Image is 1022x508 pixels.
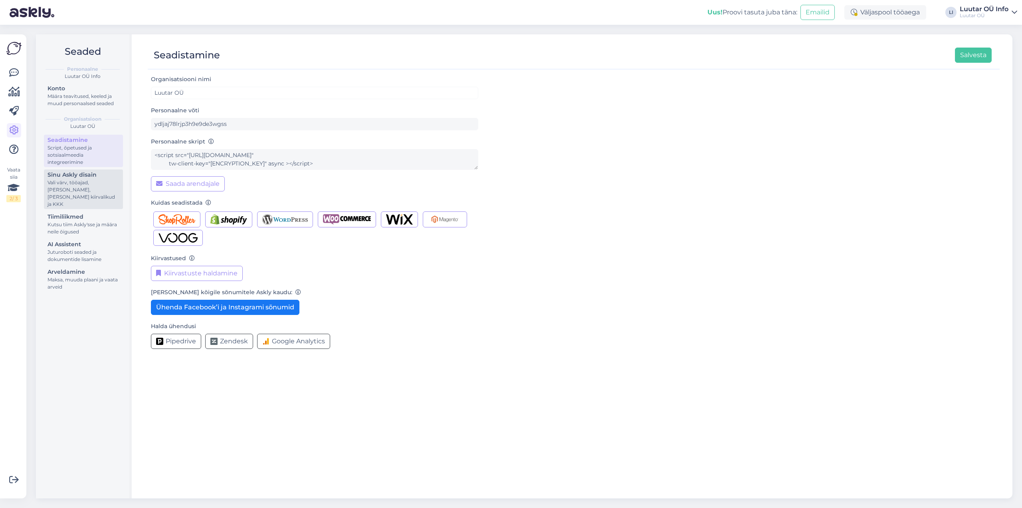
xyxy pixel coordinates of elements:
button: Google Analytics [257,334,330,349]
div: Seadistamine [48,136,119,144]
span: Google Analytics [272,337,325,346]
button: Ühenda Facebook’i ja Instagrami sõnumid [151,300,299,315]
a: SeadistamineScript, õpetused ja sotsiaalmeedia integreerimine [44,135,123,167]
div: Vaata siia [6,166,21,202]
div: Seadistamine [154,48,220,63]
h2: Seaded [42,44,123,59]
button: Pipedrive [151,334,201,349]
a: ArveldamineMaksa, muuda plaani ja vaata arveid [44,267,123,292]
button: Zendesk [205,334,253,349]
label: Kiirvastused [151,254,195,263]
img: Woocommerce [323,214,371,225]
button: Salvesta [955,48,992,63]
img: Shoproller [158,214,195,225]
b: Uus! [707,8,723,16]
a: TiimiliikmedKutsu tiim Askly'sse ja määra neile õigused [44,211,123,237]
a: Sinu Askly disainVali värv, tööajad, [PERSON_NAME], [PERSON_NAME] kiirvalikud ja KKK [44,169,123,209]
img: Pipedrive [156,338,163,345]
div: Arveldamine [48,268,119,276]
div: Väljaspool tööaega [844,5,926,20]
div: Script, õpetused ja sotsiaalmeedia integreerimine [48,144,119,166]
button: Emailid [800,5,835,20]
input: ABC Corporation [151,87,478,99]
img: Google Analytics [262,338,269,345]
div: Tiimiliikmed [48,213,119,221]
img: Shopify [210,214,247,225]
div: 2 / 3 [6,195,21,202]
label: Personaalne skript [151,137,214,146]
label: Halda ühendusi [151,322,196,331]
div: Luutar OÜ [42,123,123,130]
div: Luutar OÜ Info [42,73,123,80]
img: Askly Logo [6,41,22,56]
span: Pipedrive [166,337,196,346]
div: Luutar OÜ [960,12,1008,19]
div: LI [945,7,957,18]
span: Zendesk [220,337,248,346]
img: Voog [158,233,198,243]
img: Wix [386,214,413,225]
img: Zendesk [210,338,218,345]
div: Määra teavitused, keeled ja muud personaalsed seaded [48,93,119,107]
label: [PERSON_NAME] kõigile sõnumitele Askly kaudu: [151,288,301,297]
label: Organisatsiooni nimi [151,75,214,84]
b: Organisatsioon [64,116,101,123]
div: Sinu Askly disain [48,171,119,179]
div: Maksa, muuda plaani ja vaata arveid [48,276,119,291]
a: Luutar OÜ InfoLuutar OÜ [960,6,1017,19]
div: Proovi tasuta juba täna: [707,8,797,17]
button: Kiirvastuste haldamine [151,266,243,281]
textarea: <script src="[URL][DOMAIN_NAME]" tw-client-key="[ENCRYPTION_KEY]" async ></script> [151,149,478,170]
img: Magento [428,214,462,225]
label: Kuidas seadistada [151,199,211,207]
a: KontoMäära teavitused, keeled ja muud personaalsed seaded [44,83,123,108]
div: Vali värv, tööajad, [PERSON_NAME], [PERSON_NAME] kiirvalikud ja KKK [48,179,119,208]
button: Saada arendajale [151,176,225,191]
div: AI Assistent [48,240,119,249]
div: Luutar OÜ Info [960,6,1008,12]
a: AI AssistentJuturoboti seaded ja dokumentide lisamine [44,239,123,264]
div: Juturoboti seaded ja dokumentide lisamine [48,249,119,263]
div: Konto [48,84,119,93]
img: Wordpress [262,214,308,225]
b: Personaalne [67,66,98,73]
div: Kutsu tiim Askly'sse ja määra neile õigused [48,221,119,235]
label: Personaalne võti [151,106,199,115]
